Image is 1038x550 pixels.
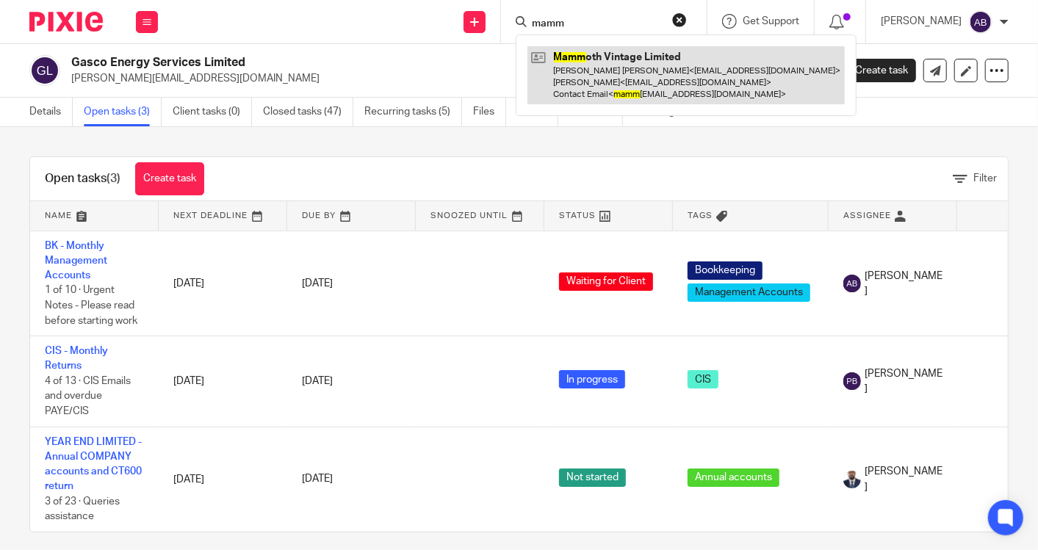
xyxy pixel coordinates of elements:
[71,55,661,70] h2: Gasco Energy Services Limited
[559,272,653,291] span: Waiting for Client
[71,71,809,86] p: [PERSON_NAME][EMAIL_ADDRESS][DOMAIN_NAME]
[559,211,596,220] span: Status
[559,468,626,487] span: Not started
[107,173,120,184] span: (3)
[688,370,718,388] span: CIS
[135,162,204,195] a: Create task
[302,474,333,485] span: [DATE]
[831,59,916,82] a: Create task
[29,98,73,126] a: Details
[45,376,131,416] span: 4 of 13 · CIS Emails and overdue PAYE/CIS
[865,464,943,494] span: [PERSON_NAME]
[688,261,763,280] span: Bookkeeping
[302,278,333,289] span: [DATE]
[159,336,287,427] td: [DATE]
[430,211,508,220] span: Snoozed Until
[843,372,861,390] img: svg%3E
[263,98,353,126] a: Closed tasks (47)
[84,98,162,126] a: Open tasks (3)
[969,10,992,34] img: svg%3E
[688,283,810,302] span: Management Accounts
[173,98,252,126] a: Client tasks (0)
[159,427,287,532] td: [DATE]
[45,346,108,371] a: CIS - Monthly Returns
[45,496,120,522] span: 3 of 23 · Queries assistance
[743,16,799,26] span: Get Support
[672,12,687,27] button: Clear
[473,98,506,126] a: Files
[302,376,333,386] span: [DATE]
[45,286,137,326] span: 1 of 10 · Urgent Notes - Please read before starting work
[530,18,663,31] input: Search
[159,231,287,336] td: [DATE]
[688,468,779,487] span: Annual accounts
[688,211,713,220] span: Tags
[865,269,943,299] span: [PERSON_NAME]
[559,370,625,388] span: In progress
[29,12,103,32] img: Pixie
[29,55,60,86] img: svg%3E
[843,275,861,292] img: svg%3E
[973,173,997,184] span: Filter
[843,471,861,488] img: WhatsApp%20Image%202022-05-18%20at%206.27.04%20PM.jpeg
[45,241,107,281] a: BK - Monthly Management Accounts
[364,98,462,126] a: Recurring tasks (5)
[881,14,962,29] p: [PERSON_NAME]
[45,437,142,492] a: YEAR END LIMITED - Annual COMPANY accounts and CT600 return
[865,366,943,397] span: [PERSON_NAME]
[45,171,120,187] h1: Open tasks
